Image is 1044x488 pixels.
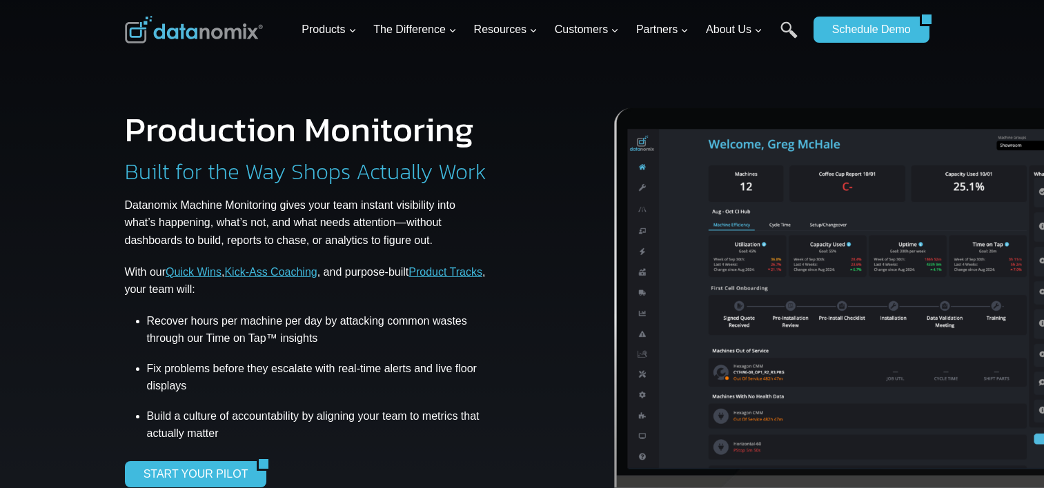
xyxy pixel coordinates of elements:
span: Resources [474,21,538,39]
h1: Production Monitoring [125,112,474,147]
span: Products [302,21,356,39]
a: Schedule Demo [814,17,920,43]
a: START YOUR PILOT [125,461,257,487]
span: Partners [636,21,689,39]
span: Customers [555,21,619,39]
h2: Built for the Way Shops Actually Work [125,161,486,183]
img: Datanomix [125,16,263,43]
a: Kick-Ass Coaching [224,266,317,278]
li: Recover hours per machine per day by attacking common wastes through our Time on Tap™ insights [147,312,489,352]
a: Product Tracks [408,266,482,278]
a: Quick Wins [166,266,221,278]
span: The Difference [373,21,457,39]
p: Datanomix Machine Monitoring gives your team instant visibility into what’s happening, what’s not... [125,196,489,250]
p: With our , , and purpose-built , your team will: [125,263,489,298]
li: Fix problems before they escalate with real-time alerts and live floor displays [147,352,489,403]
a: Search [780,21,798,52]
span: About Us [706,21,762,39]
nav: Primary Navigation [296,8,807,52]
li: Build a culture of accountability by aligning your team to metrics that actually matter [147,403,489,447]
